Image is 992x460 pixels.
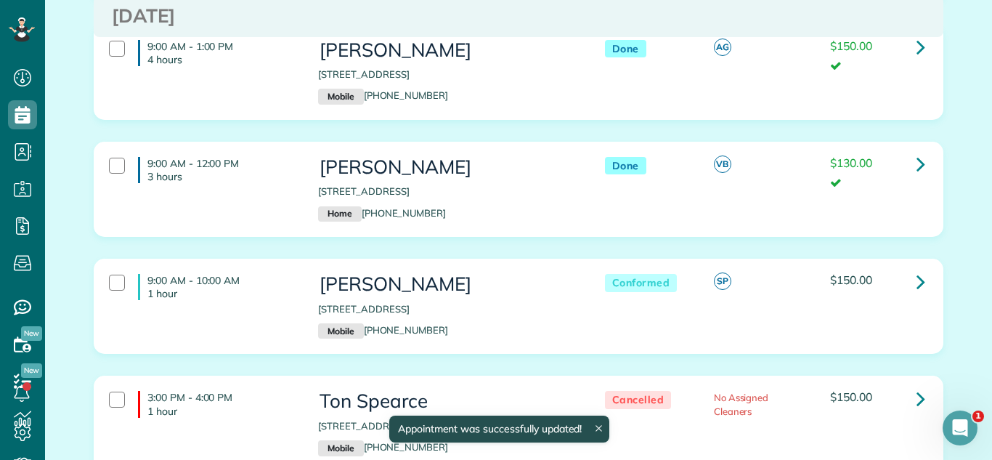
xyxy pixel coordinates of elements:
[605,40,646,58] span: Done
[318,68,575,81] p: [STREET_ADDRESS]
[389,416,610,443] div: Appointment was successfully updated!
[830,156,872,170] span: $130.00
[605,391,672,409] span: Cancelled
[318,89,363,105] small: Mobile
[605,274,678,292] span: Conformed
[714,156,731,173] span: VB
[112,6,925,27] h3: [DATE]
[147,287,296,300] p: 1 hour
[138,40,296,66] h4: 9:00 AM - 1:00 PM
[318,206,361,222] small: Home
[830,273,872,287] span: $150.00
[605,157,646,175] span: Done
[318,324,448,336] a: Mobile[PHONE_NUMBER]
[318,185,575,198] p: [STREET_ADDRESS]
[714,39,731,56] span: AG
[21,326,42,341] span: New
[138,157,296,183] h4: 9:00 AM - 12:00 PM
[318,89,448,101] a: Mobile[PHONE_NUMBER]
[318,207,446,219] a: Home[PHONE_NUMBER]
[943,411,977,445] iframe: Intercom live chat
[318,440,363,456] small: Mobile
[21,363,42,378] span: New
[147,53,296,66] p: 4 hours
[318,419,575,433] p: [STREET_ADDRESS]
[318,323,363,339] small: Mobile
[318,157,575,178] h3: [PERSON_NAME]
[318,302,575,316] p: [STREET_ADDRESS]
[318,391,575,412] h3: Ton Spearce
[714,273,731,290] span: SP
[318,40,575,61] h3: [PERSON_NAME]
[147,170,296,183] p: 3 hours
[972,411,984,422] span: 1
[830,390,872,404] span: $150.00
[138,391,296,417] h4: 3:00 PM - 4:00 PM
[318,274,575,295] h3: [PERSON_NAME]
[830,39,872,53] span: $150.00
[318,441,448,453] a: Mobile[PHONE_NUMBER]
[714,392,769,417] span: No Assigned Cleaners
[147,405,296,418] p: 1 hour
[138,274,296,300] h4: 9:00 AM - 10:00 AM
